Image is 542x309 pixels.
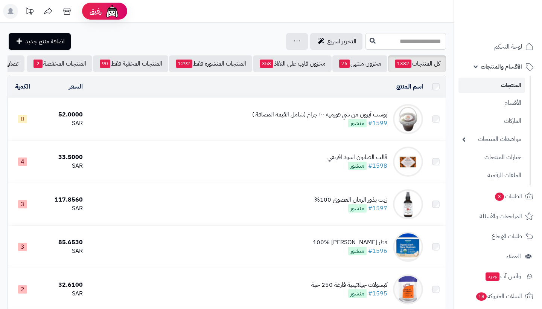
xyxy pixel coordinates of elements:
span: منشور [348,119,367,127]
div: 33.5000 [41,153,83,162]
div: SAR [41,162,83,170]
a: #1596 [368,246,387,255]
span: منشور [348,289,367,298]
a: خيارات المنتجات [458,149,525,165]
span: 0 [18,115,27,123]
a: المراجعات والأسئلة [458,207,537,225]
a: الملفات الرقمية [458,167,525,184]
div: قالب الصابون اسود افريقي [327,153,387,162]
a: كل المنتجات1382 [388,55,446,72]
span: 1292 [176,60,192,68]
div: SAR [41,247,83,255]
a: اسم المنتج [396,82,423,91]
div: فطر [PERSON_NAME] 100% [313,238,387,247]
a: السعر [69,82,83,91]
a: مخزون منتهي76 [332,55,387,72]
span: منشور [348,247,367,255]
a: #1598 [368,161,387,170]
span: الطلبات [494,191,522,202]
img: ai-face.png [105,4,120,19]
a: #1599 [368,119,387,128]
a: المنتجات المخفضة2 [27,55,92,72]
a: #1597 [368,204,387,213]
div: 52.0000 [41,110,83,119]
a: التحرير لسريع [310,33,362,50]
a: المنتجات المخفية فقط90 [93,55,168,72]
a: المنتجات [458,78,525,93]
span: منشور [348,204,367,213]
a: اضافة منتج جديد [9,33,71,50]
a: مواصفات المنتجات [458,131,525,147]
div: 32.6100 [41,281,83,289]
a: الطلبات3 [458,187,537,205]
div: زيت بذور الرمان العضوي 100% [314,196,387,204]
div: 117.8560 [41,196,83,204]
a: العملاء [458,247,537,265]
a: المنتجات المنشورة فقط1292 [169,55,252,72]
span: اضافة منتج جديد [25,37,65,46]
div: 85.6530 [41,238,83,247]
a: تحديثات المنصة [20,4,39,21]
span: الأقسام والمنتجات [481,61,522,72]
span: 3 [18,243,27,251]
div: SAR [41,204,83,213]
img: قالب الصابون اسود افريقي [393,147,423,177]
a: السلات المتروكة18 [458,287,537,305]
span: المراجعات والأسئلة [480,211,522,222]
span: 2 [18,285,27,294]
a: الأقسام [458,95,525,111]
a: لوحة التحكم [458,38,537,56]
span: وآتس آب [485,271,521,281]
span: طلبات الإرجاع [492,231,522,242]
div: SAR [41,119,83,128]
span: السلات المتروكة [475,291,522,301]
span: 76 [339,60,350,68]
a: طلبات الإرجاع [458,227,537,245]
span: 358 [260,60,273,68]
span: 18 [476,292,487,301]
img: فطر عرف الاسد العضوي 100% [393,232,423,262]
span: 3 [495,193,504,201]
a: الماركات [458,113,525,129]
div: بوست آيرون من شي قورميه ١٠٠ جرام (شامل القيمه المضافة ) [252,110,387,119]
img: logo-2.png [491,21,535,37]
span: 2 [33,60,43,68]
a: الكمية [15,82,30,91]
img: بوست آيرون من شي قورميه ١٠٠ جرام (شامل القيمه المضافة ) [393,104,423,134]
a: مخزون قارب على النفاذ358 [253,55,332,72]
span: جديد [486,272,499,281]
img: كبسولات جيلاتينية فارغة 250 حبة [393,274,423,304]
a: #1595 [368,289,387,298]
div: SAR [41,289,83,298]
a: وآتس آبجديد [458,267,537,285]
span: رفيق [90,7,102,16]
span: منشور [348,162,367,170]
span: 3 [18,200,27,208]
span: العملاء [506,251,521,262]
div: كبسولات جيلاتينية فارغة 250 حبة [311,281,387,289]
span: 4 [18,158,27,166]
span: 1382 [395,60,411,68]
span: لوحة التحكم [494,41,522,52]
span: 90 [100,60,110,68]
img: زيت بذور الرمان العضوي 100% [393,189,423,219]
span: التحرير لسريع [327,37,356,46]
